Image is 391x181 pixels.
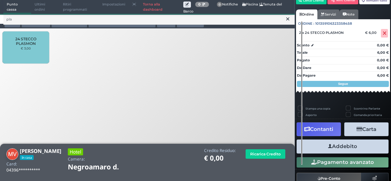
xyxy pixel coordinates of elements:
h1: Negroamaro d. [68,163,136,171]
strong: Segue [338,82,348,86]
strong: Sconto [297,43,309,48]
strong: 6,00 € [377,50,389,55]
h4: Credito Residuo: [204,148,236,153]
strong: Pagato [297,58,310,62]
h4: Card: [6,162,17,166]
button: Carta [344,122,389,136]
label: Stampa una copia [305,107,330,110]
span: Ultimi ordini [31,0,60,14]
span: Ritiri programmati [60,0,99,14]
strong: 0,00 € [377,58,389,62]
small: € 3,00 [21,46,31,50]
div: € 6,00 [364,31,380,35]
button: Pagamento avanzato [297,157,389,168]
a: Torna alla dashboard [140,0,183,14]
span: 0 [217,2,222,7]
strong: 0,00 € [377,66,389,70]
a: Note [339,9,358,19]
span: Punto cassa [3,0,31,14]
span: 24 STECCO PLASMON [8,37,44,46]
span: Ordine : [298,21,314,26]
button: Ricarica Credito [246,149,285,159]
strong: Da Pagare [297,73,316,78]
a: Ordine [296,9,317,19]
b: [PERSON_NAME] [20,147,61,154]
strong: Da Dare [297,66,311,70]
h1: € 0,00 [204,154,236,162]
a: Servizi [317,9,339,19]
span: In casa [20,155,34,160]
strong: Totale [297,50,308,55]
strong: 0,00 € [377,43,389,47]
span: Impostazioni [99,0,129,9]
input: Ricerca articolo [3,14,295,25]
span: 2 x 24 STECCO PLASMON [299,31,344,35]
button: Addebito [297,139,389,153]
img: Mario Visconti [6,148,18,160]
b: 0 [198,2,201,6]
h4: Camera: [68,157,85,161]
button: Contanti [297,122,341,136]
span: 101359106323358458 [315,21,352,26]
strong: 6,00 € [377,73,389,78]
h3: Hotel [68,148,83,155]
label: Asporto [305,113,317,117]
label: Comanda prioritaria [354,113,382,117]
label: Scontrino Parlante [354,107,380,110]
